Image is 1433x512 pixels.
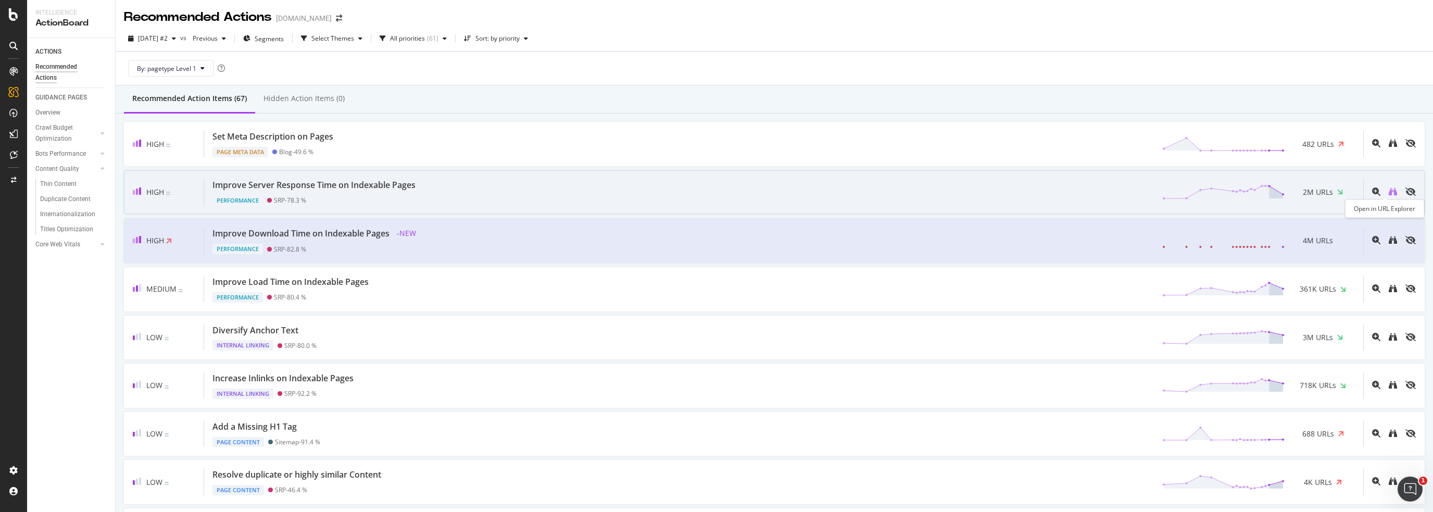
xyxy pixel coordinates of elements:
[1405,381,1416,389] div: eye-slash
[1405,236,1416,244] div: eye-slash
[35,107,108,118] a: Overview
[212,340,273,351] div: Internal Linking
[1372,284,1380,293] div: magnifying-glass-plus
[165,337,169,340] img: Equal
[239,30,288,47] button: Segments
[146,429,162,439] span: Low
[375,30,451,47] button: All priorities(61)
[1300,380,1336,391] span: 718K URLs
[35,61,108,83] a: Recommended Actions
[1372,477,1380,485] div: magnifying-glass-plus
[1303,187,1333,197] span: 2M URLs
[146,284,177,294] span: Medium
[124,8,272,26] div: Recommended Actions
[255,34,284,43] span: Segments
[35,17,107,29] div: ActionBoard
[40,179,108,190] a: Thin Content
[1300,284,1336,294] span: 361K URLs
[212,131,333,143] div: Set Meta Description on Pages
[35,122,90,144] div: Crawl Budget Optimization
[276,13,332,23] div: [DOMAIN_NAME]
[165,482,169,485] img: Equal
[35,164,97,174] a: Content Quality
[146,187,164,197] span: High
[212,195,263,206] div: Performance
[40,224,108,235] a: Titles Optimization
[284,390,317,397] div: SRP - 92.2 %
[1389,140,1397,148] a: binoculars
[137,64,196,73] span: By: pagetype Level 1
[35,164,79,174] div: Content Quality
[212,421,297,433] div: Add a Missing H1 Tag
[165,385,169,389] img: Equal
[180,33,188,42] span: vs
[1372,236,1380,244] div: magnifying-glass-plus
[274,196,306,204] div: SRP - 78.3 %
[1303,332,1333,343] span: 3M URLs
[1389,477,1397,485] div: binoculars
[1372,429,1380,438] div: magnifying-glass-plus
[35,92,108,103] a: GUIDANCE PAGES
[460,30,532,47] button: Sort: by priority
[274,245,306,253] div: SRP - 82.8 %
[138,34,168,43] span: 2025 Oct. 2nd #2
[1389,333,1397,341] div: binoculars
[1389,236,1397,245] a: binoculars
[1304,477,1332,488] span: 4K URLs
[1405,333,1416,341] div: eye-slash
[1398,477,1423,502] iframe: Intercom live chat
[40,209,95,220] div: Internationalization
[188,34,218,43] span: Previous
[35,46,108,57] a: ACTIONS
[35,107,60,118] div: Overview
[275,438,320,446] div: Sitemap - 91.4 %
[212,485,264,495] div: Page Content
[275,486,307,494] div: SRP - 46.4 %
[1389,236,1397,244] div: binoculars
[212,437,264,447] div: Page Content
[1372,333,1380,341] div: magnifying-glass-plus
[390,35,425,42] div: All priorities
[146,235,164,245] span: High
[279,148,313,156] div: Blog - 49.6 %
[146,380,162,390] span: Low
[212,324,298,336] div: Diversify Anchor Text
[124,30,180,47] button: [DATE] #2
[1302,429,1334,439] span: 688 URLs
[1389,333,1397,342] a: binoculars
[179,289,183,292] img: Equal
[128,60,213,77] button: By: pagetype Level 1
[212,469,381,481] div: Resolve duplicate or highly similar Content
[188,30,230,47] button: Previous
[35,148,97,159] a: Bots Performance
[1405,284,1416,293] div: eye-slash
[35,148,86,159] div: Bots Performance
[1372,381,1380,389] div: magnifying-glass-plus
[132,93,247,104] div: Recommended Action Items (67)
[1372,188,1380,196] div: magnifying-glass-plus
[212,276,369,288] div: Improve Load Time on Indexable Pages
[35,239,80,250] div: Core Web Vitals
[311,35,354,42] div: Select Themes
[40,179,77,190] div: Thin Content
[166,192,170,195] img: Equal
[40,194,108,205] a: Duplicate Content
[166,144,170,147] img: Equal
[1405,429,1416,438] div: eye-slash
[1389,285,1397,294] a: binoculars
[1389,381,1397,390] a: binoculars
[1302,139,1334,149] span: 482 URLs
[146,139,164,149] span: High
[1389,381,1397,389] div: binoculars
[1419,477,1427,485] span: 1
[1405,139,1416,147] div: eye-slash
[1389,430,1397,439] a: binoculars
[40,224,93,235] div: Titles Optimization
[35,61,98,83] div: Recommended Actions
[212,228,389,240] div: Improve Download Time on Indexable Pages
[1372,139,1380,147] div: magnifying-glass-plus
[212,372,354,384] div: Increase Inlinks on Indexable Pages
[35,8,107,17] div: Intelligence
[1389,188,1397,197] a: binoculars
[212,147,268,157] div: Page Meta Data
